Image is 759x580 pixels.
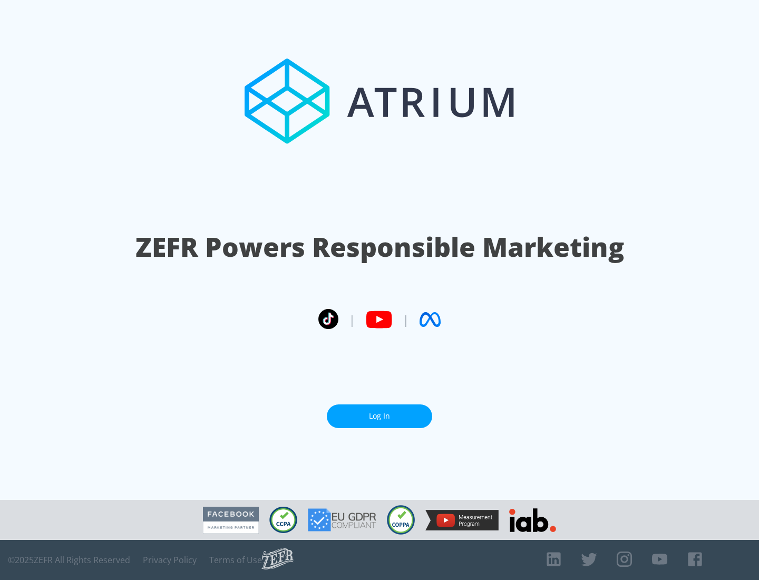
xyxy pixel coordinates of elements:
span: | [349,312,355,327]
img: CCPA Compliant [269,507,297,533]
img: COPPA Compliant [387,505,415,535]
a: Log In [327,404,432,428]
a: Terms of Use [209,555,262,565]
img: GDPR Compliant [308,508,376,531]
span: © 2025 ZEFR All Rights Reserved [8,555,130,565]
h1: ZEFR Powers Responsible Marketing [135,229,624,265]
img: YouTube Measurement Program [425,510,499,530]
img: IAB [509,508,556,532]
a: Privacy Policy [143,555,197,565]
span: | [403,312,409,327]
img: Facebook Marketing Partner [203,507,259,534]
